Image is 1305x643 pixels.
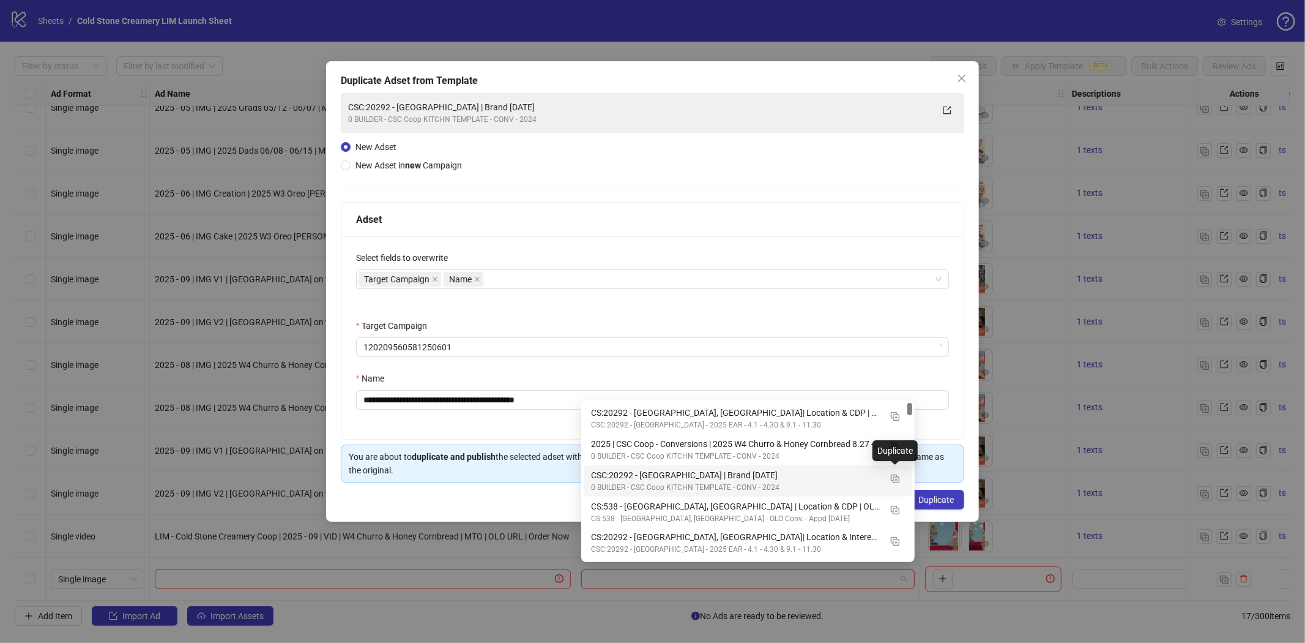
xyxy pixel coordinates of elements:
[405,160,421,170] strong: new
[885,500,905,519] button: Duplicate
[355,142,396,152] span: New Adset
[364,273,429,286] span: Target Campaign
[885,468,905,488] button: Duplicate
[412,452,496,462] strong: duplicate and publish
[885,437,905,457] button: Duplicate
[584,527,912,558] div: CS:20292 - Newport, KY| Location & Interest | EAR | 4.1 - 4.30 & 9.1 - 11.30
[934,342,943,352] span: loading
[891,412,899,421] img: Duplicate
[348,100,932,114] div: CSC:20292 - [GEOGRAPHIC_DATA] | Brand [DATE]
[584,497,912,528] div: CS:538 - Rochester, NY | Location & CDP | OLO conv | 2.1-12.24
[885,406,905,426] button: Duplicate
[591,500,880,513] div: CS:538 - [GEOGRAPHIC_DATA], [GEOGRAPHIC_DATA] | Location & CDP | OLO conv | 2.1-12.24
[591,544,880,555] div: CSC:20292 - [GEOGRAPHIC_DATA] - 2025 EAR - 4.1 - 4.30 & 9.1 - 11.30
[591,419,880,431] div: CSC:20292 - [GEOGRAPHIC_DATA] - 2025 EAR - 4.1 - 4.30 & 9.1 - 11.30
[356,251,456,265] label: Select fields to overwrite
[943,106,951,115] span: export
[584,403,912,434] div: CS:20292 - Newport, KY| Location & CDP | EAR | 4.1 - 4.30 & 9.1 - 11.30
[885,530,905,550] button: Duplicate
[356,372,392,385] label: Name
[356,319,435,333] label: Target Campaign
[957,73,967,83] span: close
[891,537,899,546] img: Duplicate
[341,73,964,88] div: Duplicate Adset from Template
[891,506,899,514] img: Duplicate
[449,273,472,286] span: Name
[348,114,932,126] div: 0 BUILDER - CSC Coop KITCHN TEMPLATE - CONV - 2024
[355,160,462,170] span: New Adset in Campaign
[444,272,483,287] span: Name
[356,212,949,227] div: Adset
[584,434,912,465] div: 2025 | CSC Coop - Conversions | 2025 W4 Churro & Honey Cornbread 8.27 - 11.18
[474,276,480,282] span: close
[591,468,880,482] div: CSC:20292 - [GEOGRAPHIC_DATA] | Brand [DATE]
[591,437,880,451] div: 2025 | CSC Coop - Conversions | 2025 W4 Churro & Honey Cornbread 8.27 - 11.18
[872,440,918,461] div: Duplicate
[363,338,942,356] span: 120209560581250601
[591,482,880,494] div: 0 BUILDER - CSC Coop KITCHN TEMPLATE - CONV - 2024
[349,450,956,477] div: You are about to the selected adset without any ads, overwriting adset's and keeping all other fi...
[356,390,949,410] input: Name
[591,530,880,544] div: CS:20292 - [GEOGRAPHIC_DATA], [GEOGRAPHIC_DATA]| Location & Interest | EAR | 4.1 - 4.30 & 9.1 - 1...
[584,465,912,497] div: CSC:20292 - Newport | Brand September 2025
[919,495,954,505] span: Duplicate
[432,276,438,282] span: close
[591,406,880,419] div: CS:20292 - [GEOGRAPHIC_DATA], [GEOGRAPHIC_DATA]| Location & CDP | EAR | 4.1 - 4.30 & 9.1 - 11.30
[591,451,880,462] div: 0 BUILDER - CSC Coop KITCHN TEMPLATE - CONV - 2024
[952,69,972,88] button: Close
[909,490,964,510] button: Duplicate
[359,272,441,287] span: Target Campaign
[891,475,899,483] img: Duplicate
[584,558,912,590] div: CS:20292 - Newport, KY| Location | EAR | 4.1 - 4.30 & 9.1 - 11.30
[591,513,880,525] div: CS:538 - [GEOGRAPHIC_DATA], [GEOGRAPHIC_DATA] - OLO Conv. - Appd [DATE]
